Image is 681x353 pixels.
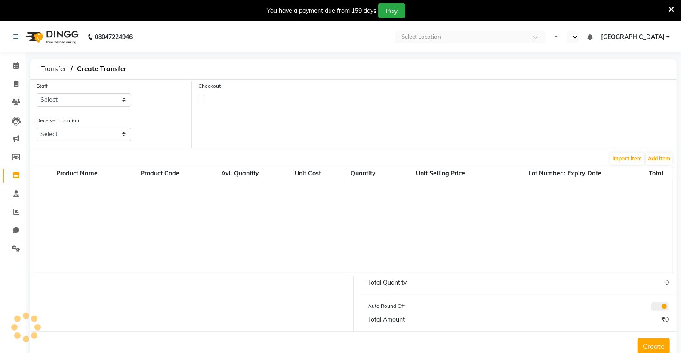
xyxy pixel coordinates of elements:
button: Import Item [610,153,644,165]
th: Lot Number : Expiry Date [491,168,639,179]
th: Unit Selling Price [390,168,491,179]
div: ₹0 [518,315,675,324]
div: 0 [518,278,675,287]
button: Add Item [646,153,672,165]
label: Checkout [198,82,221,90]
th: Avl. Quantity [200,168,280,179]
label: Receiver Location [37,117,79,124]
th: Total [639,168,673,179]
th: Product Code [120,168,201,179]
th: Product Name [34,168,120,179]
b: 08047224946 [95,25,133,49]
div: You have a payment due from 159 days [267,6,376,15]
div: Select Location [401,33,441,41]
div: Total Quantity [362,278,518,287]
span: [GEOGRAPHIC_DATA] [601,33,665,42]
th: Quantity [336,168,390,179]
button: Pay [378,3,405,18]
span: Create Transfer [73,61,131,77]
th: Unit Cost [280,168,336,179]
label: Auto Round Off [368,302,405,310]
span: Transfer [37,61,71,77]
div: Total Amount [362,315,518,324]
label: Staff [37,82,48,90]
img: logo [22,25,81,49]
